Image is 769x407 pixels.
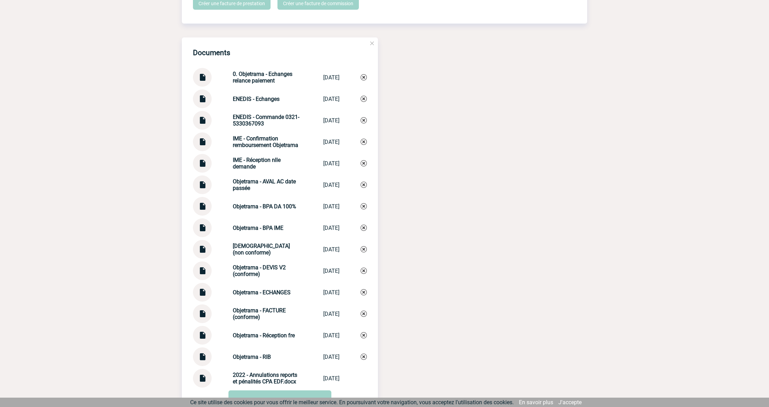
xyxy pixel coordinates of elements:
[323,225,339,231] div: [DATE]
[193,49,230,57] h4: Documents
[233,332,295,339] strong: Objetrama - Réception fre
[190,399,514,406] span: Ce site utilise des cookies pour vous offrir le meilleur service. En poursuivant votre navigation...
[323,268,339,274] div: [DATE]
[558,399,582,406] a: J'accepte
[519,399,553,406] a: En savoir plus
[323,117,339,124] div: [DATE]
[233,96,280,102] strong: ENEDIS - Echanges
[369,40,375,46] img: close.png
[323,182,339,188] div: [DATE]
[361,74,367,80] img: Supprimer
[323,375,339,382] div: [DATE]
[323,246,339,253] div: [DATE]
[323,354,339,360] div: [DATE]
[361,311,367,317] img: Supprimer
[233,372,297,385] strong: 2022 - Annulations reports et pénalités CPA EDF.docx
[361,203,367,209] img: Supprimer
[323,289,339,296] div: [DATE]
[233,307,286,320] strong: Objetrama - FACTURE (conforme)
[233,157,281,170] strong: IME - Réception nlle demande
[361,225,367,231] img: Supprimer
[361,160,367,166] img: Supprimer
[233,289,291,296] strong: Objetrama - ECHANGES
[361,246,367,252] img: Supprimer
[323,160,339,167] div: [DATE]
[233,135,298,148] strong: IME - Confirmation remboursement Objetrama
[361,96,367,102] img: Supprimer
[233,264,286,277] strong: Objetrama - DEVIS V2 (conforme)
[323,311,339,317] div: [DATE]
[361,182,367,188] img: Supprimer
[323,203,339,210] div: [DATE]
[361,268,367,274] img: Supprimer
[233,178,296,191] strong: Objetrama - AVAL AC date passée
[233,225,283,231] strong: Objetrama - BPA IME
[361,332,367,338] img: Supprimer
[233,243,290,256] strong: [DEMOGRAPHIC_DATA] (non conforme)
[361,117,367,123] img: Supprimer
[323,332,339,339] div: [DATE]
[233,71,292,84] strong: 0. Objetrama - Echanges relance paiement
[323,139,339,145] div: [DATE]
[323,74,339,81] div: [DATE]
[361,289,367,295] img: Supprimer
[361,139,367,145] img: Supprimer
[361,354,367,360] img: Supprimer
[233,114,299,127] strong: ENEDIS - Commande 0321-5330367093
[233,203,296,210] strong: Objetrama - BPA DA 100%
[323,96,339,102] div: [DATE]
[233,354,271,360] strong: Objetrama - RIB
